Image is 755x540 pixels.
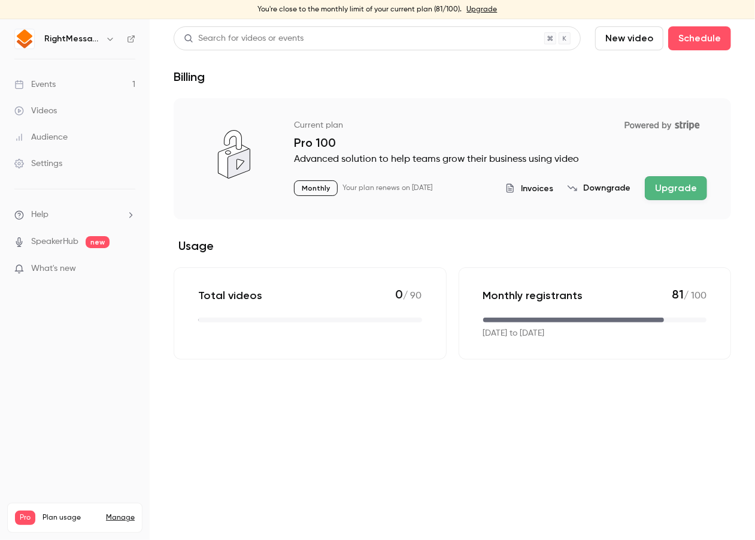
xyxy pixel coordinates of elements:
div: Search for videos or events [184,32,304,45]
section: billing [174,98,731,360]
h2: Usage [174,239,731,253]
p: / 100 [672,287,707,303]
span: Help [31,209,48,221]
div: Videos [14,105,57,117]
p: Total videos [198,288,262,303]
div: Events [14,79,56,90]
div: Audience [14,131,68,143]
p: Your plan renews on [DATE] [342,183,432,193]
p: Advanced solution to help teams grow their business using video [294,152,707,167]
h1: Billing [174,70,205,84]
p: Current plan [294,119,343,131]
p: [DATE] to [DATE] [483,327,545,340]
button: Upgrade [645,176,707,200]
button: New video [595,26,663,50]
a: Manage [106,513,135,523]
a: Upgrade [467,5,498,14]
iframe: Noticeable Trigger [121,264,135,274]
button: Downgrade [568,182,630,194]
li: help-dropdown-opener [14,209,135,221]
span: Invoices [521,182,553,195]
span: 0 [396,287,404,301]
span: new [86,236,110,248]
span: Pro [15,511,35,525]
p: / 90 [396,287,422,303]
p: Pro 100 [294,135,707,150]
span: Plan usage [43,513,99,523]
span: What's new [31,263,76,275]
h6: RightMessage [44,33,101,45]
p: Monthly [294,180,338,196]
button: Invoices [505,182,553,195]
p: Monthly registrants [483,288,583,303]
button: Schedule [668,26,731,50]
a: SpeakerHub [31,236,78,248]
span: 81 [672,287,684,301]
img: RightMessage [15,29,34,49]
div: Settings [14,158,62,170]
